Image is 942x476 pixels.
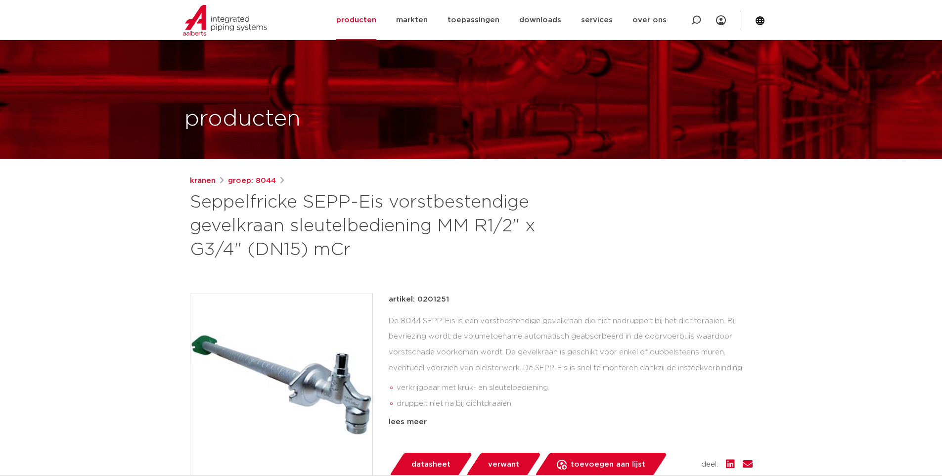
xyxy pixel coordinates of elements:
span: datasheet [411,457,450,473]
li: eenvoudige en snelle montage dankzij insteekverbinding [397,412,753,428]
li: verkrijgbaar met kruk- en sleutelbediening. [397,380,753,396]
h1: producten [184,103,301,135]
div: lees meer [389,416,753,428]
div: De 8044 SEPP-Eis is een vorstbestendige gevelkraan die niet nadruppelt bij het dichtdraaien. Bij ... [389,313,753,412]
img: Product Image for Seppelfricke SEPP-Eis vorstbestendige gevelkraan sleutelbediening MM R1/2" x G3... [190,294,372,476]
span: deel: [701,459,718,471]
h1: Seppelfricke SEPP-Eis vorstbestendige gevelkraan sleutelbediening MM R1/2" x G3/4" (DN15) mCr [190,191,561,262]
span: verwant [488,457,519,473]
a: groep: 8044 [228,175,276,187]
li: druppelt niet na bij dichtdraaien [397,396,753,412]
p: artikel: 0201251 [389,294,449,305]
a: kranen [190,175,216,187]
span: toevoegen aan lijst [571,457,645,473]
